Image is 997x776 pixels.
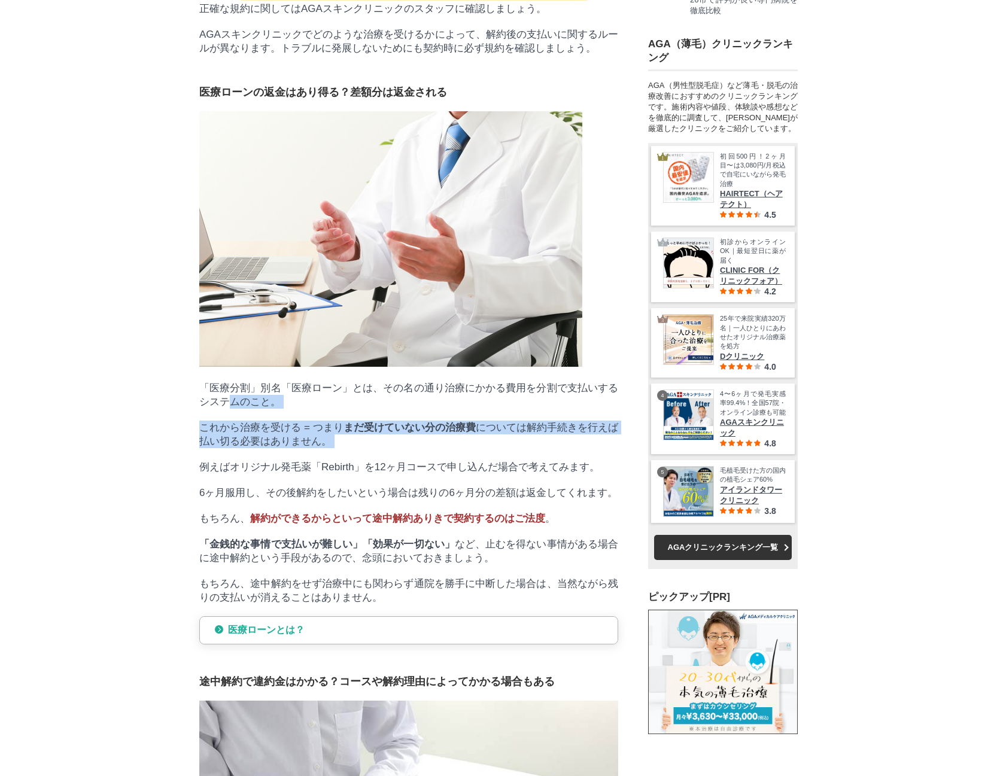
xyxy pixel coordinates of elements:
span: 3.8 [764,506,776,515]
span: 初診からオンラインOK｜最短翌日に薬が届く [720,238,786,265]
a: AGAクリニックランキング一覧 [654,534,792,559]
h3: ピックアップ[PR] [648,590,798,604]
span: 解約ができるからといって途中解約ありきで契約するのはご法度 [250,513,545,524]
span: 途中解約で違約金はかかる？コースや解約理由によってかかる場合もある [199,675,555,687]
span: AGAスキンクリニック [720,416,786,438]
strong: まだ受けていない分の治療費 [344,422,476,433]
p: これから治療を受ける = つまり については解約手続きを行えば払い切る必要はありません。 [199,421,618,448]
img: AGAスキンクリニック [664,389,713,439]
a: Dクリニック 25年で来院実績320万名｜一人ひとりにあわせたオリジナル治療薬を処方 Dクリニック 4.0 [663,314,786,372]
a: アイランドタワークリニック 毛植毛受けた方の国内の植毛シェア60% アイランドタワークリニック 3.8 [663,465,786,516]
p: もちろん、 。 [199,512,618,525]
img: AGAメディカルケアクリニック [648,610,798,734]
span: アイランドタワークリニック [720,484,786,506]
span: 4.2 [764,287,776,296]
span: CLINIC FOR（クリニックフォア） [720,265,786,287]
img: クリニックフォア [664,238,713,288]
strong: 「金銭的な事情で支払いが難しい」「効果が一切ない」 [199,538,455,550]
span: 4.5 [764,210,776,220]
div: AGA（男性型脱毛症）など薄毛・脱毛の治療改善におすすめのクリニックランキングです。施術内容や値段、体験談や感想などを徹底的に調査して、[PERSON_NAME]が厳選したクリニックをご紹介して... [648,80,798,133]
img: HAIRTECT 国内最安値を追求。ずーっと3,080円。 [664,152,713,202]
a: クリニックフォア 初診からオンラインOK｜最短翌日に薬が届く CLINIC FOR（クリニックフォア） 4.2 [663,238,786,296]
p: AGAスキンクリニックでどのような治療を受けるかによって、解約後の支払いに関するルールが異なります。トラブルに発展しないためにも契約時に必ず規約を確認しましょう。 [199,28,618,55]
img: アイランドタワークリニック [664,466,713,516]
span: 医療ローンとは？ [228,625,305,635]
span: 医療ローンの返金はあり得る？差額分は返金される [199,86,447,98]
span: Dクリニック [720,351,786,361]
span: 初回500円！2ヶ月目〜は3,080円/月税込で自宅にいながら発毛治療 [720,151,786,188]
span: HAIRTECT（ヘアテクト） [720,188,786,210]
img: Dクリニック [664,315,713,364]
p: もちろん、途中解約をせず治療中にも関わらず通院を勝手に中断した場合は、当然ながら残りの支払いが消えることはありません。 [199,577,618,604]
a: AGAスキンクリニック 4〜6ヶ月で発毛実感率99.4%！全国57院・オンライン診療も可能 AGAスキンクリニック 4.8 [663,389,786,448]
span: 4〜6ヶ月で発毛実感率99.4%！全国57院・オンライン診療も可能 [720,389,786,416]
span: 4.0 [764,361,776,371]
p: など、止むを得ない事情がある場合に途中解約という手段があるので、念頭においておきましょう。 [199,537,618,565]
img: 男性医師 [199,111,582,367]
p: 6ヶ月服用し、その後解約をしたいという場合は残りの6ヶ月分の差額は返金してくれます。 [199,486,618,500]
p: 例えばオリジナル発毛薬「Rebirth」を12ヶ月コースで申し込んだ場合で考えてみます。 [199,460,618,474]
p: 「医療分割」別名「医療ローン」とは、その名の通り治療にかかる費用を分割で支払いするシステムのこと。 [199,381,618,409]
span: 毛植毛受けた方の国内の植毛シェア60% [720,465,786,484]
a: HAIRTECT 国内最安値を追求。ずーっと3,080円。 初回500円！2ヶ月目〜は3,080円/月税込で自宅にいながら発毛治療 HAIRTECT（ヘアテクト） 4.5 [663,151,786,220]
h3: AGA（薄毛）クリニックランキング [648,36,798,64]
span: 4.8 [764,438,776,448]
span: 25年で来院実績320万名｜一人ひとりにあわせたオリジナル治療薬を処方 [720,314,786,351]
